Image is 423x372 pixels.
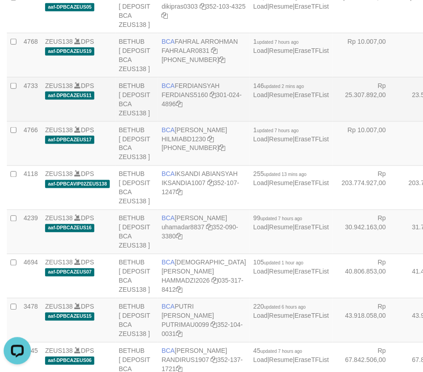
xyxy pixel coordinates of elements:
a: ZEUS138 [45,347,73,355]
a: Load [253,91,268,98]
td: 4239 [20,210,41,254]
a: EraseTFList [295,135,329,143]
td: DPS [41,254,115,299]
a: RANDIRUS1907 [162,356,209,364]
td: 4766 [20,122,41,166]
span: 99 [253,215,302,222]
td: DPS [41,77,115,122]
td: IKSANDI ABIANSYAH 352-107-1247 [158,166,250,210]
a: Copy 3521034325 to clipboard [162,12,168,19]
a: Resume [269,224,293,231]
td: FERDIANSYAH 301-024-4896 [158,77,250,122]
a: Copy 0353178412 to clipboard [176,286,182,294]
td: Rp 10.007,00 [333,33,400,77]
a: Copy 3521040031 to clipboard [176,331,182,338]
span: | | [253,126,329,143]
td: BETHUB [ DEPOSIT BCA ZEUS138 ] [115,210,158,254]
span: BCA [162,303,175,310]
td: 4733 [20,77,41,122]
a: uhamadar8837 [162,224,205,231]
td: 3478 [20,299,41,343]
span: 105 [253,259,304,266]
a: Resume [269,180,293,187]
td: [PERSON_NAME] [PHONE_NUMBER] [158,122,250,166]
td: PUTRI [PERSON_NAME] 352-104-0031 [158,299,250,343]
a: ZEUS138 [45,170,73,178]
a: ZEUS138 [45,303,73,310]
a: ZEUS138 [45,38,73,45]
span: aaf-DPBCAVIP02ZEUS138 [45,180,110,188]
span: | | [253,259,329,275]
a: EraseTFList [295,268,329,275]
span: updated 1 hour ago [264,261,304,266]
td: [DEMOGRAPHIC_DATA][PERSON_NAME] 035-317-8412 [158,254,250,299]
span: | | [253,170,329,187]
a: PUTRIMAU0099 [162,321,209,329]
a: Resume [269,91,293,98]
span: updated 2 mins ago [264,84,304,89]
a: Copy 3520903380 to clipboard [176,233,182,240]
td: BETHUB [ DEPOSIT BCA ZEUS138 ] [115,299,158,343]
a: Copy HAMMADZI2026 to clipboard [211,277,218,284]
a: Load [253,3,268,10]
a: Resume [269,356,293,364]
a: ZEUS138 [45,82,73,89]
a: Copy uhamadar8837 to clipboard [206,224,213,231]
button: Open LiveChat chat widget [4,4,31,31]
a: ZEUS138 [45,215,73,222]
span: aaf-DPBCAZEUS16 [45,224,94,232]
td: Rp 10.007,00 [333,122,400,166]
span: 255 [253,170,307,178]
a: Copy 3010244896 to clipboard [176,100,182,108]
a: Copy RANDIRUS1907 to clipboard [211,356,217,364]
a: HAMMADZI2026 [162,277,210,284]
a: EraseTFList [295,180,329,187]
a: EraseTFList [295,3,329,10]
a: EraseTFList [295,224,329,231]
a: Load [253,268,268,275]
a: Copy IKSANDIA1007 to clipboard [207,180,214,187]
span: updated 7 hours ago [257,128,299,133]
td: Rp 203.774.927,00 [333,166,400,210]
a: Copy FAHRALAR0831 to clipboard [211,47,218,54]
span: BCA [162,215,175,222]
a: EraseTFList [295,356,329,364]
span: aaf-DPBCAZEUS19 [45,47,94,55]
td: DPS [41,299,115,343]
a: EraseTFList [295,91,329,98]
a: Resume [269,268,293,275]
span: | | [253,82,329,98]
span: 220 [253,303,306,310]
td: DPS [41,166,115,210]
td: BETHUB [ DEPOSIT BCA ZEUS138 ] [115,166,158,210]
span: BCA [162,38,175,45]
td: FAHRAL ARROHMAN [PHONE_NUMBER] [158,33,250,77]
td: BETHUB [ DEPOSIT BCA ZEUS138 ] [115,33,158,77]
a: Copy 5665095158 to clipboard [219,56,226,63]
td: Rp 30.942.163,00 [333,210,400,254]
td: 4768 [20,33,41,77]
td: 4118 [20,166,41,210]
td: 4694 [20,254,41,299]
a: Copy dikipras0303 to clipboard [200,3,206,10]
a: Copy 7495214257 to clipboard [219,145,226,152]
span: updated 6 hours ago [264,305,306,310]
span: aaf-DPBCAZEUS07 [45,269,94,276]
a: Load [253,312,268,320]
a: Load [253,224,268,231]
span: 1 [253,126,299,134]
span: updated 7 hours ago [261,217,303,222]
span: updated 13 mins ago [264,172,307,177]
span: BCA [162,126,175,134]
td: BETHUB [ DEPOSIT BCA ZEUS138 ] [115,77,158,122]
a: Load [253,135,268,143]
td: BETHUB [ DEPOSIT BCA ZEUS138 ] [115,254,158,299]
span: | | [253,38,329,54]
td: DPS [41,122,115,166]
span: | | [253,347,329,364]
a: EraseTFList [295,47,329,54]
td: BETHUB [ DEPOSIT BCA ZEUS138 ] [115,122,158,166]
a: ZEUS138 [45,259,73,266]
span: BCA [162,82,175,89]
a: HILMIABD1230 [162,135,206,143]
